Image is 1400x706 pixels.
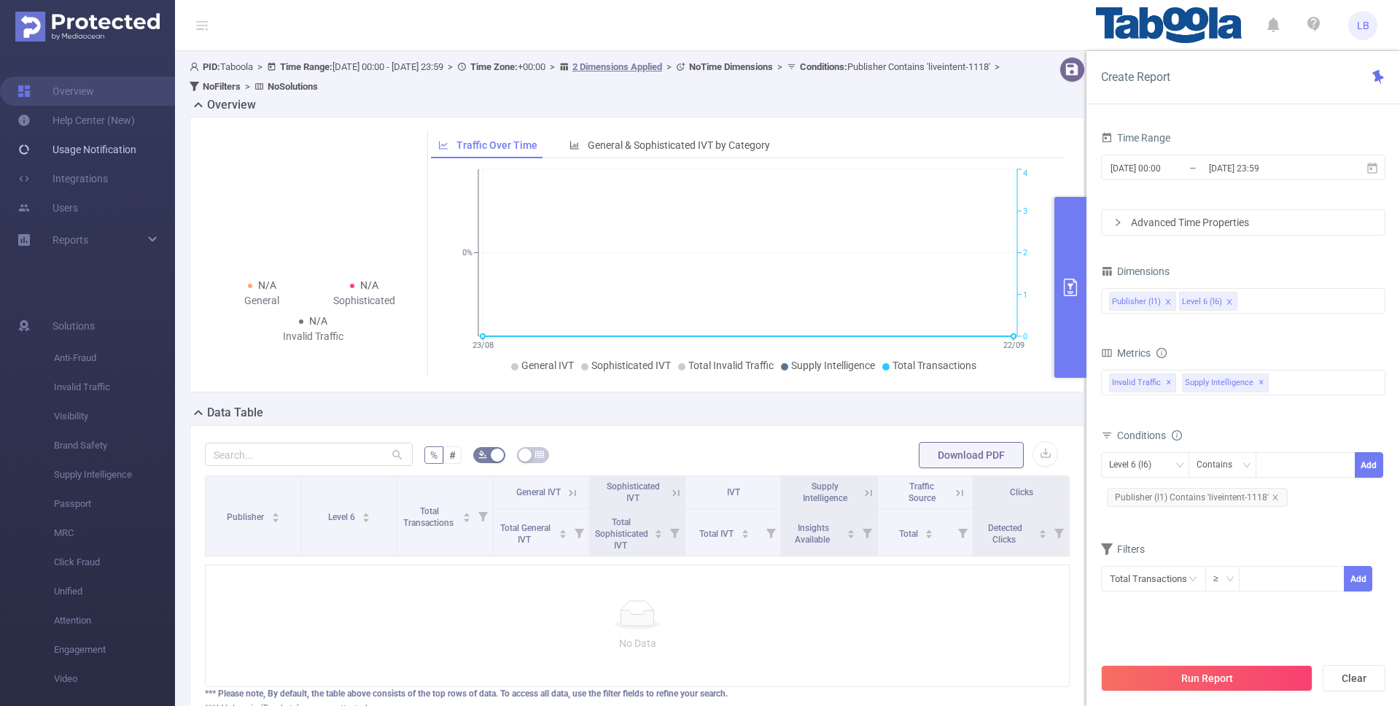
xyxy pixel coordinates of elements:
[1182,292,1222,311] div: Level 6 (l6)
[54,489,175,519] span: Passport
[360,279,378,291] span: N/A
[800,61,847,72] b: Conditions :
[52,234,88,246] span: Reports
[314,293,416,309] div: Sophisticated
[741,527,750,536] div: Sort
[559,527,567,536] div: Sort
[462,511,470,515] i: icon: caret-up
[1101,70,1170,84] span: Create Report
[54,606,175,635] span: Attention
[54,373,175,402] span: Invalid Traffic
[990,61,1004,72] span: >
[1355,452,1383,478] button: Add
[689,61,773,72] b: No Time Dimensions
[280,61,332,72] b: Time Range:
[54,402,175,431] span: Visibility
[1023,169,1027,179] tspan: 4
[1102,210,1385,235] div: icon: rightAdvanced Time Properties
[262,329,365,344] div: Invalid Traffic
[1113,218,1122,227] i: icon: right
[1101,665,1312,691] button: Run Report
[271,511,280,519] div: Sort
[1039,532,1047,537] i: icon: caret-down
[54,664,175,694] span: Video
[1156,348,1167,358] i: icon: info-circle
[472,476,493,556] i: Filter menu
[662,61,676,72] span: >
[909,481,936,503] span: Traffic Source
[54,577,175,606] span: Unified
[688,360,774,371] span: Total Invalid Traffic
[1023,249,1027,258] tspan: 2
[847,527,855,536] div: Sort
[205,443,413,466] input: Search...
[727,487,740,497] span: IVT
[1109,373,1176,392] span: Invalid Traffic
[362,516,370,521] i: icon: caret-down
[54,431,175,460] span: Brand Safety
[1357,11,1369,40] span: LB
[258,279,276,291] span: N/A
[17,193,78,222] a: Users
[1179,292,1237,311] li: Level 6 (l6)
[190,61,1004,92] span: Taboola [DATE] 00:00 - [DATE] 23:59 +00:00
[1101,265,1170,277] span: Dimensions
[54,344,175,373] span: Anti-Fraud
[925,532,933,537] i: icon: caret-down
[1101,543,1145,555] span: Filters
[535,450,544,459] i: icon: table
[588,139,770,151] span: General & Sophisticated IVT by Category
[462,511,471,519] div: Sort
[271,516,279,521] i: icon: caret-down
[655,532,663,537] i: icon: caret-down
[1242,461,1251,471] i: icon: down
[203,81,241,92] b: No Filters
[362,511,370,515] i: icon: caret-up
[1175,461,1184,471] i: icon: down
[516,487,561,497] span: General IVT
[462,516,470,521] i: icon: caret-down
[1112,292,1161,311] div: Publisher (l1)
[309,315,327,327] span: N/A
[1109,453,1162,477] div: Level 6 (l6)
[664,509,685,556] i: Filter menu
[211,293,314,309] div: General
[203,61,220,72] b: PID:
[1117,430,1182,441] span: Conditions
[545,61,559,72] span: >
[17,164,108,193] a: Integrations
[17,135,136,164] a: Usage Notification
[572,61,662,72] u: 2 Dimensions Applied
[988,523,1022,545] span: Detected Clicks
[449,449,456,461] span: #
[430,449,437,461] span: %
[470,61,518,72] b: Time Zone:
[217,635,1057,651] p: No Data
[569,509,589,556] i: Filter menu
[899,529,920,539] span: Total
[1259,374,1264,392] span: ✕
[1107,488,1288,507] span: Publisher (l1) Contains 'liveintent-1118'
[741,527,749,532] i: icon: caret-up
[761,509,781,556] i: Filter menu
[1164,298,1172,307] i: icon: close
[1101,132,1170,144] span: Time Range
[795,523,832,545] span: Insights Available
[1207,158,1326,178] input: End date
[925,527,933,532] i: icon: caret-up
[472,341,493,350] tspan: 23/08
[1109,292,1176,311] li: Publisher (l1)
[892,360,976,371] span: Total Transactions
[403,506,456,528] span: Total Transactions
[1226,575,1234,585] i: icon: down
[847,532,855,537] i: icon: caret-down
[800,61,990,72] span: Publisher Contains 'liveintent-1118'
[607,481,660,503] span: Sophisticated IVT
[1172,430,1182,441] i: icon: info-circle
[803,481,847,503] span: Supply Intelligence
[456,139,537,151] span: Traffic Over Time
[919,442,1024,468] button: Download PDF
[478,450,487,459] i: icon: bg-colors
[500,523,551,545] span: Total General IVT
[1023,290,1027,300] tspan: 1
